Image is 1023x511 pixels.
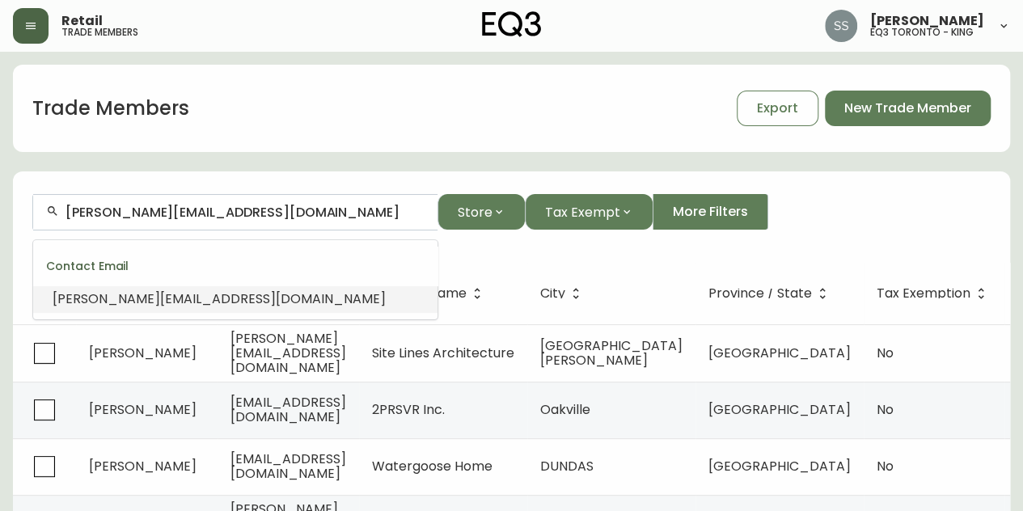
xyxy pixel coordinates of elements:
span: Watergoose Home [372,457,492,475]
span: [PERSON_NAME] [870,15,984,27]
button: New Trade Member [825,91,991,126]
span: [GEOGRAPHIC_DATA] [708,344,851,362]
span: City [540,286,586,301]
button: Tax Exempt [525,194,653,230]
span: Tax Exemption [877,289,970,298]
div: Contact Email [33,247,438,285]
span: Province / State [708,289,812,298]
h1: Trade Members [32,95,189,122]
span: [GEOGRAPHIC_DATA][PERSON_NAME] [540,336,683,370]
span: Province / State [708,286,833,301]
span: DUNDAS [540,457,594,475]
span: Oakville [540,400,590,419]
button: Store [438,194,525,230]
h5: trade members [61,27,138,37]
span: New Trade Member [844,99,971,117]
button: Export [737,91,818,126]
h5: eq3 toronto - king [870,27,974,37]
span: [GEOGRAPHIC_DATA] [708,457,851,475]
input: Search [66,205,425,220]
span: No [877,457,894,475]
span: Export [757,99,798,117]
span: [EMAIL_ADDRESS][DOMAIN_NAME] [230,393,346,426]
span: [GEOGRAPHIC_DATA] [708,400,851,419]
img: logo [482,11,542,37]
span: Tax Exemption [877,286,991,301]
span: Store [458,202,492,222]
span: No [877,400,894,419]
span: Site Lines Architecture [372,344,514,362]
span: [PERSON_NAME] [89,400,197,419]
img: f1b6f2cda6f3b51f95337c5892ce6799 [825,10,857,42]
span: [PERSON_NAME] [89,457,197,475]
span: [PERSON_NAME][EMAIL_ADDRESS][DOMAIN_NAME] [230,329,346,377]
span: No [877,344,894,362]
span: More Filters [673,203,748,221]
button: More Filters [653,194,768,230]
span: [PERSON_NAME][EMAIL_ADDRESS][DOMAIN_NAME] [53,289,386,308]
span: [EMAIL_ADDRESS][DOMAIN_NAME] [230,450,346,483]
span: City [540,289,565,298]
span: Retail [61,15,103,27]
span: 2PRSVR Inc. [372,400,445,419]
span: Tax Exempt [545,202,620,222]
span: [PERSON_NAME] [89,344,197,362]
